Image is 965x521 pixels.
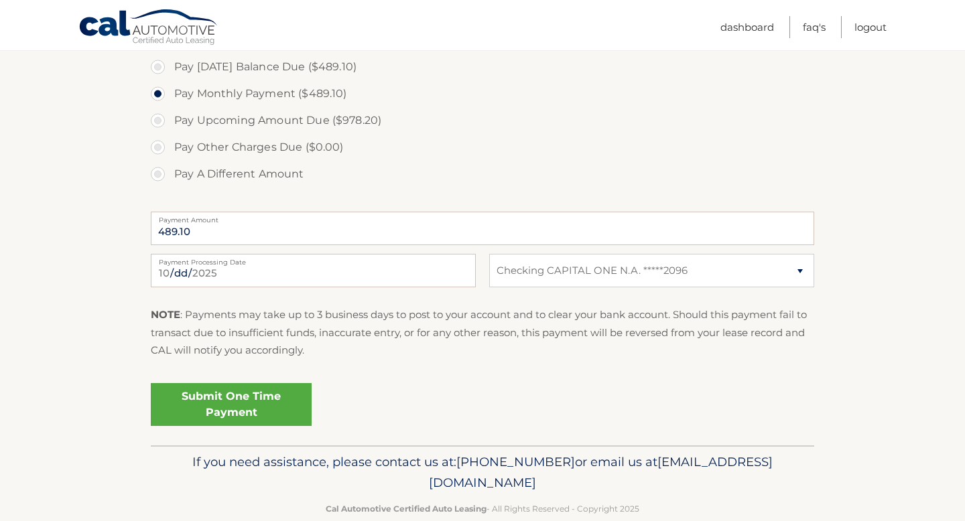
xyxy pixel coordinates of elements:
[151,212,814,245] input: Payment Amount
[159,502,806,516] p: - All Rights Reserved - Copyright 2025
[456,454,575,469] span: [PHONE_NUMBER]
[151,161,814,188] label: Pay A Different Amount
[151,254,476,287] input: Payment Date
[803,16,826,38] a: FAQ's
[151,134,814,161] label: Pay Other Charges Due ($0.00)
[151,107,814,134] label: Pay Upcoming Amount Due ($978.20)
[151,383,312,426] a: Submit One Time Payment
[151,308,180,321] strong: NOTE
[854,16,887,38] a: Logout
[151,80,814,107] label: Pay Monthly Payment ($489.10)
[159,451,806,494] p: If you need assistance, please contact us at: or email us at
[151,306,814,359] p: : Payments may take up to 3 business days to post to your account and to clear your bank account....
[326,504,487,514] strong: Cal Automotive Certified Auto Leasing
[151,54,814,80] label: Pay [DATE] Balance Due ($489.10)
[78,9,219,48] a: Cal Automotive
[151,254,476,265] label: Payment Processing Date
[151,212,814,222] label: Payment Amount
[720,16,774,38] a: Dashboard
